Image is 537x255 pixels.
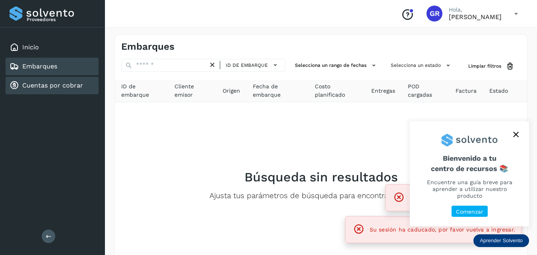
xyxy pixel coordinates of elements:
a: Embarques [22,62,57,70]
button: Limpiar filtros [462,59,521,74]
div: Aprender Solvento [473,234,529,247]
p: Encuentre una guía breve para aprender a utilizar nuestro producto [419,179,520,199]
p: Ajusta tus parámetros de búsqueda para encontrar resultados. [209,191,432,200]
button: Comenzar [452,206,488,217]
span: Entregas [371,87,395,95]
a: Cuentas por cobrar [22,82,83,89]
span: Fecha de embarque [253,82,302,99]
div: Embarques [6,58,99,75]
span: Su sesión ha caducado, por favor vuelva a ingresar. [370,226,515,233]
button: Selecciona un rango de fechas [292,59,381,72]
span: Origen [223,87,240,95]
p: Aprender Solvento [480,237,523,244]
h4: Embarques [121,41,174,53]
span: Limpiar filtros [468,62,501,70]
div: Aprender Solvento [410,121,529,226]
span: Costo planificado [315,82,359,99]
p: centro de recursos 📚 [419,164,520,173]
button: Selecciona un estado [388,59,456,72]
span: Factura [456,87,477,95]
div: Inicio [6,39,99,56]
span: POD cargadas [408,82,443,99]
span: Cliente emisor [174,82,210,99]
button: close, [510,128,522,140]
h2: Búsqueda sin resultados [244,169,398,185]
span: Estado [489,87,508,95]
p: Proveedores [27,17,95,22]
span: ID de embarque [226,62,268,69]
span: ID de embarque [121,82,162,99]
p: GILBERTO RODRIGUEZ ARANDA [449,13,502,21]
button: ID de embarque [223,59,282,71]
p: Hola, [449,6,502,13]
p: Comenzar [456,208,483,215]
span: Bienvenido a tu [419,154,520,173]
a: Inicio [22,43,39,51]
div: Cuentas por cobrar [6,77,99,94]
